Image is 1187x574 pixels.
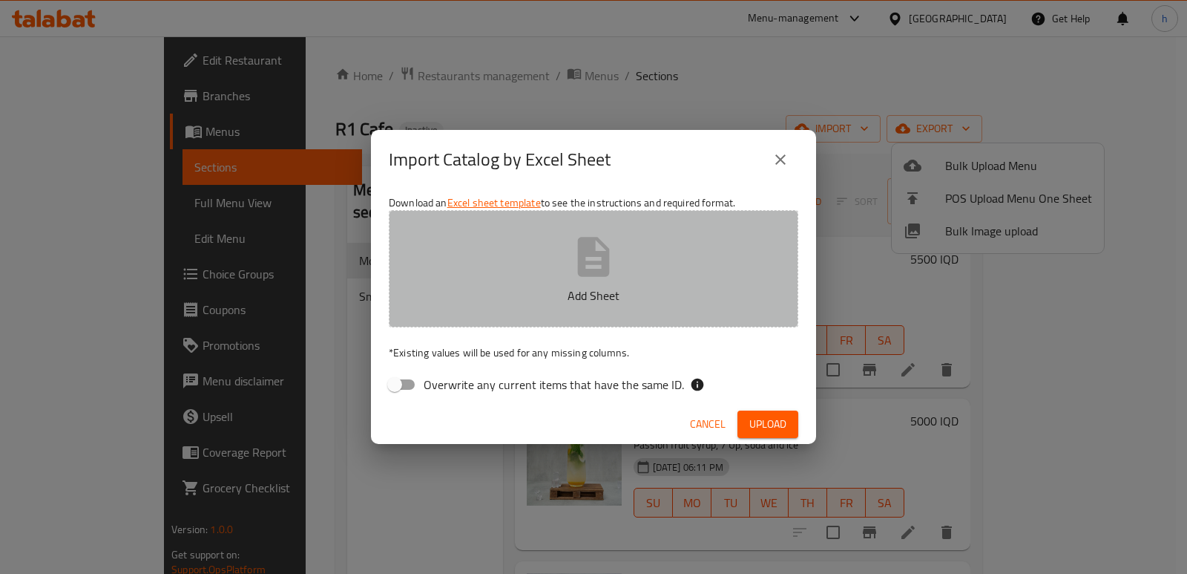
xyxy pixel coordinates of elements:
[749,415,786,434] span: Upload
[371,189,816,405] div: Download an to see the instructions and required format.
[412,287,775,304] p: Add Sheet
[690,377,705,392] svg: If the overwrite option isn't selected, then the items that match an existing ID will be ignored ...
[763,142,798,177] button: close
[684,411,731,438] button: Cancel
[389,148,611,172] h2: Import Catalog by Excel Sheet
[690,415,726,434] span: Cancel
[447,193,541,212] a: Excel sheet template
[424,376,684,394] span: Overwrite any current items that have the same ID.
[737,411,798,438] button: Upload
[389,210,798,327] button: Add Sheet
[389,345,798,360] p: Existing values will be used for any missing columns.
